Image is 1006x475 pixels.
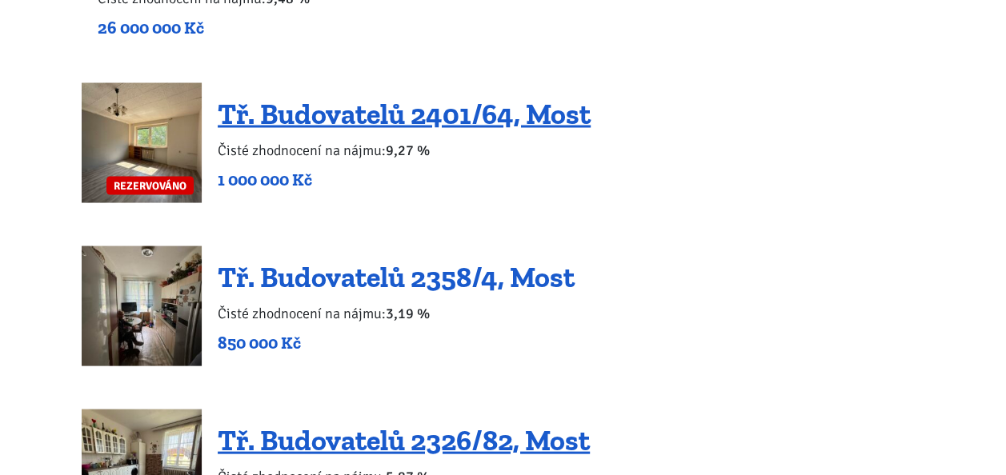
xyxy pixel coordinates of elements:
p: Čisté zhodnocení na nájmu: [218,138,591,161]
p: 1 000 000 Kč [218,168,591,190]
span: REZERVOVÁNO [106,176,194,194]
b: 3,19 % [386,304,430,321]
a: Tř. Budovatelů 2358/4, Most [218,259,575,293]
b: 9,27 % [386,141,430,158]
a: Tř. Budovatelů 2401/64, Most [218,96,591,130]
p: Čisté zhodnocení na nájmu: [218,301,575,324]
a: REZERVOVÁNO [82,82,202,202]
a: Tř. Budovatelů 2326/82, Most [218,422,590,457]
p: 26 000 000 Kč [98,17,912,39]
p: 850 000 Kč [218,331,575,353]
